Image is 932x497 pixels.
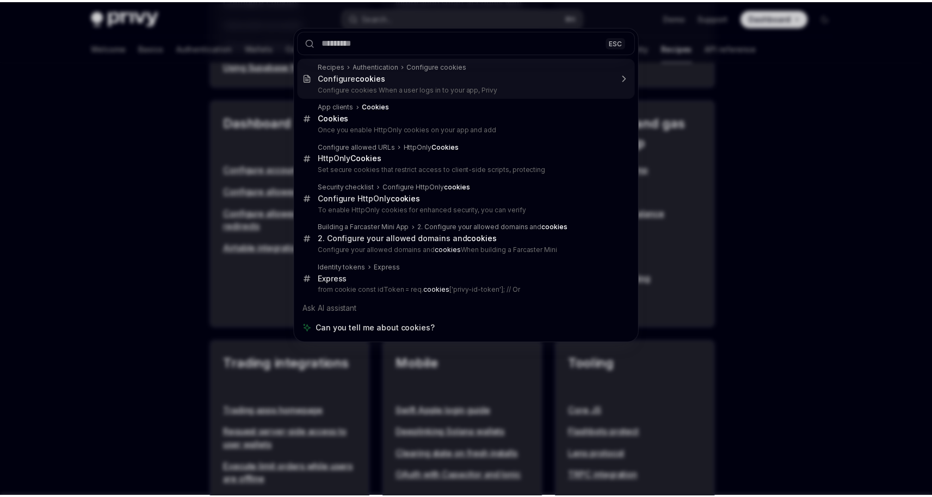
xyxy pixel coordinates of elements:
[359,72,388,82] b: cookies
[320,263,368,272] div: Identity tokens
[386,182,474,191] div: Configure HttpOnly
[320,223,412,231] div: Building a Farcaster Mini App
[546,223,572,231] b: cookies
[318,323,439,334] span: Can you tell me about cookies?
[410,62,470,70] div: Configure cookies
[354,153,385,162] b: Cookies
[320,72,388,82] div: Configure
[365,102,392,110] b: Cookies
[407,142,462,151] div: HttpOnly
[320,84,618,93] p: Configure cookies When a user logs in to your app, Privy
[377,263,403,272] div: Express
[439,246,465,254] b: cookies
[427,286,453,294] b: cookies
[320,246,618,254] p: Configure your allowed domains and When building a Farcaster Mini
[320,182,377,191] div: Security checklist
[356,62,402,70] div: Authentication
[394,193,424,203] b: cookies
[320,153,385,163] div: HttpOnly
[320,113,351,122] b: Cookies
[435,142,462,150] b: Cookies
[320,234,501,243] div: 2. Configure your allowed domains and
[448,182,474,191] b: cookies
[320,193,424,203] div: Configure HttpOnly
[471,234,501,243] b: cookies
[611,36,631,47] div: ESC
[300,299,640,318] div: Ask AI assistant
[320,142,398,151] div: Configure allowed URLs
[320,165,618,174] p: Set secure cookies that restrict access to client-side scripts, protecting
[320,125,618,133] p: Once you enable HttpOnly cookies on your app and add
[320,274,350,284] div: Express
[421,223,572,231] div: 2. Configure your allowed domains and
[320,205,618,214] p: To enable HttpOnly cookies for enhanced security, you can verify
[320,286,618,294] p: from cookie const idToken = req. ['privy-id-token']; // Or
[320,62,347,70] div: Recipes
[320,102,356,111] div: App clients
